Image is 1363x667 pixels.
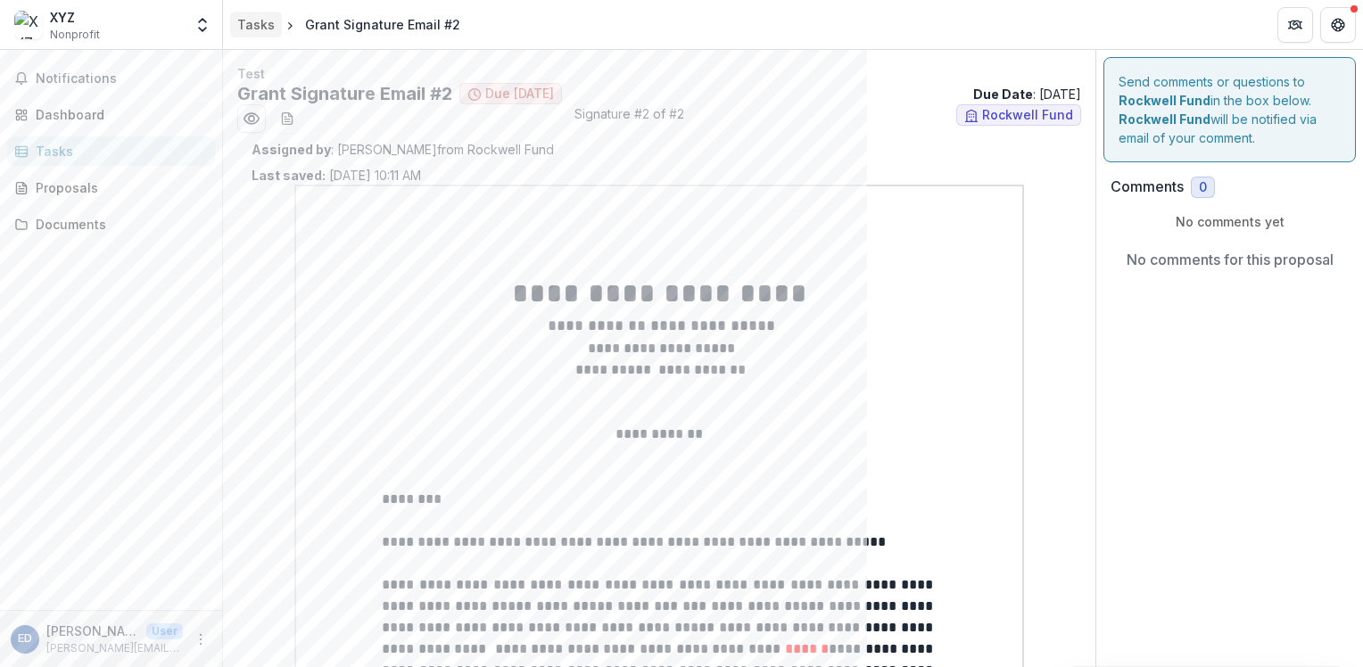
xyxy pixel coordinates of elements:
button: Preview ff12a4cb-cee4-4c13-a1ad-2140e473bfef.pdf [237,104,266,133]
button: Open entity switcher [190,7,215,43]
a: Dashboard [7,100,215,129]
div: Dashboard [36,105,201,124]
p: User [146,623,183,639]
button: Partners [1277,7,1313,43]
p: No comments yet [1111,212,1349,231]
img: XYZ [14,11,43,39]
strong: Due Date [973,86,1033,102]
div: Tasks [237,15,275,34]
p: No comments for this proposal [1127,249,1334,270]
strong: Assigned by [252,142,331,157]
button: download-word-button [273,104,302,133]
span: Due [DATE] [485,86,554,102]
a: Tasks [7,136,215,166]
a: Documents [7,210,215,239]
a: Tasks [230,12,282,37]
span: Signature #2 of #2 [574,104,684,133]
div: Proposals [36,178,201,197]
h2: Comments [1111,178,1184,195]
span: Rockwell Fund [982,108,1073,123]
p: [DATE] 10:11 AM [252,166,421,185]
nav: breadcrumb [230,12,467,37]
p: [PERSON_NAME][EMAIL_ADDRESS][PERSON_NAME][DOMAIN_NAME] [46,640,183,656]
p: [PERSON_NAME] [46,622,139,640]
button: Notifications [7,64,215,93]
div: Grant Signature Email #2 [305,15,460,34]
p: : [DATE] [973,85,1081,103]
a: Proposals [7,173,215,202]
strong: Last saved: [252,168,326,183]
p: Test [237,64,1081,83]
span: Nonprofit [50,27,100,43]
div: Send comments or questions to in the box below. will be notified via email of your comment. [1103,57,1356,162]
button: More [190,629,211,650]
div: Tasks [36,142,201,161]
p: : [PERSON_NAME] from Rockwell Fund [252,140,1067,159]
span: 0 [1199,180,1207,195]
strong: Rockwell Fund [1119,93,1210,108]
div: Estevan Delgado [18,633,32,645]
strong: Rockwell Fund [1119,111,1210,127]
button: Get Help [1320,7,1356,43]
h2: Grant Signature Email #2 [237,83,452,104]
div: XYZ [50,8,100,27]
span: Notifications [36,71,208,86]
div: Documents [36,215,201,234]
